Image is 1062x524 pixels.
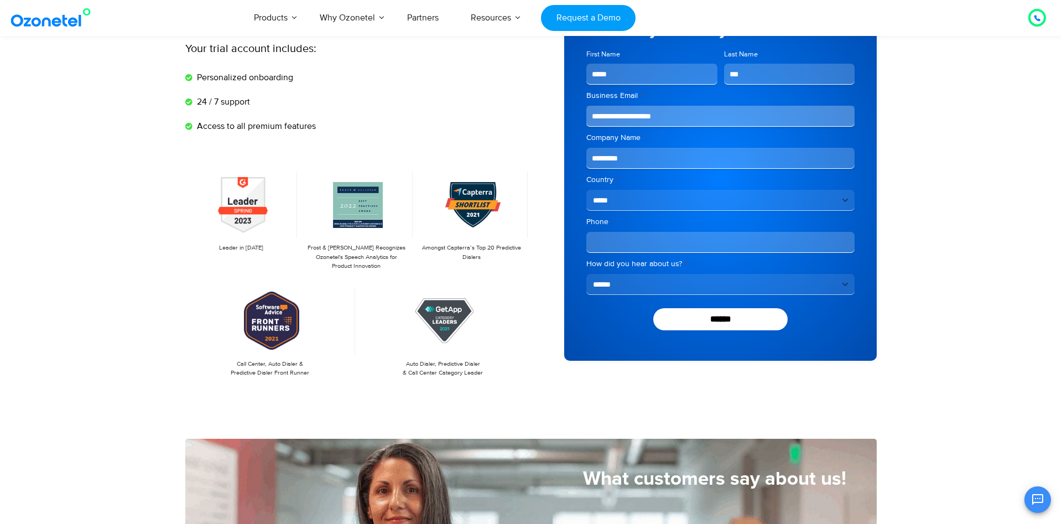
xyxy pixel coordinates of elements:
[586,90,855,101] label: Business Email
[191,243,291,253] p: Leader in [DATE]
[185,469,846,489] h5: What customers say about us!
[586,132,855,143] label: Company Name
[194,95,250,108] span: 24 / 7 support
[421,243,522,262] p: Amongst Capterra’s Top 20 Predictive Dialers
[364,360,523,378] p: Auto Dialer, Predictive Dialer & Call Center Category Leader
[306,243,407,271] p: Frost & [PERSON_NAME] Recognizes Ozonetel's Speech Analytics for Product Innovation
[586,258,855,269] label: How did you hear about us?
[586,216,855,227] label: Phone
[194,71,293,84] span: Personalized onboarding
[191,360,350,378] p: Call Center, Auto Dialer & Predictive Dialer Front Runner
[586,174,855,185] label: Country
[1024,486,1051,513] button: Open chat
[185,40,448,57] p: Your trial account includes:
[724,49,855,60] label: Last Name
[541,5,636,31] a: Request a Demo
[194,120,316,133] span: Access to all premium features
[586,49,717,60] label: First Name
